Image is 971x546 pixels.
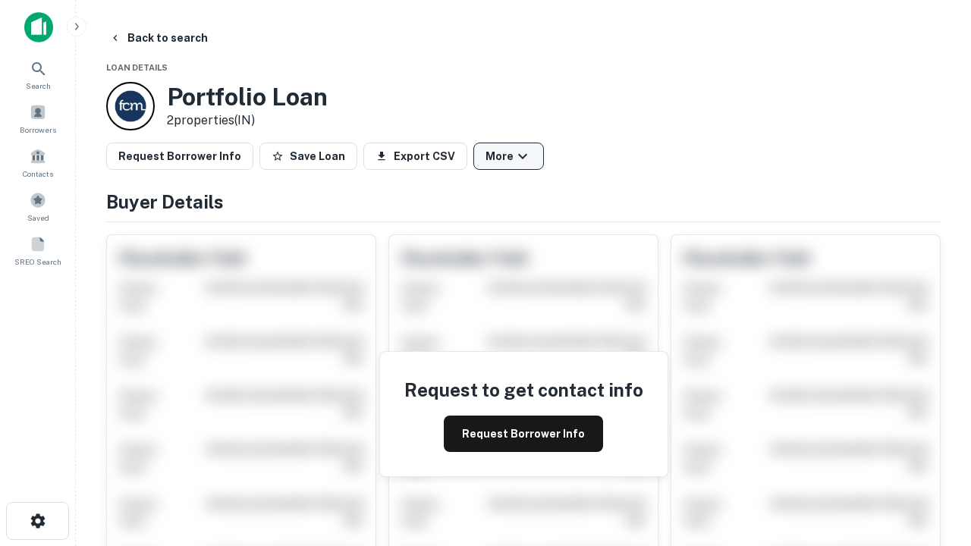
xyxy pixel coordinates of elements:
[5,230,71,271] a: SREO Search
[5,54,71,95] a: Search
[473,143,544,170] button: More
[363,143,467,170] button: Export CSV
[26,80,51,92] span: Search
[5,142,71,183] a: Contacts
[404,376,643,403] h4: Request to get contact info
[27,212,49,224] span: Saved
[444,416,603,452] button: Request Borrower Info
[24,12,53,42] img: capitalize-icon.png
[167,111,328,130] p: 2 properties (IN)
[14,256,61,268] span: SREO Search
[106,63,168,72] span: Loan Details
[20,124,56,136] span: Borrowers
[103,24,214,52] button: Back to search
[106,188,941,215] h4: Buyer Details
[5,98,71,139] a: Borrowers
[23,168,53,180] span: Contacts
[5,186,71,227] a: Saved
[167,83,328,111] h3: Portfolio Loan
[895,425,971,497] iframe: Chat Widget
[106,143,253,170] button: Request Borrower Info
[259,143,357,170] button: Save Loan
